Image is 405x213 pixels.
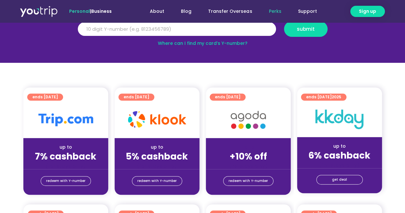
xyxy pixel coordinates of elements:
span: ends [DATE] [306,94,341,101]
span: Sign up [359,8,376,15]
a: ends [DATE] [27,94,63,101]
div: up to [302,143,377,150]
a: Perks [260,5,289,17]
input: 10 digit Y-number (e.g. 8123456789) [78,22,276,36]
span: get deal [332,175,347,184]
a: Sign up [350,6,385,17]
span: submit [297,27,315,31]
a: Where can I find my card’s Y-number? [158,40,247,46]
span: 2025 [332,94,341,100]
a: redeem with Y-number [223,176,273,186]
span: up to [242,144,254,150]
a: ends [DATE] [210,94,246,101]
span: ends [DATE] [215,94,240,101]
a: Blog [173,5,200,17]
div: (for stays only) [211,162,286,169]
span: redeem with Y-number [46,176,85,185]
a: Support [289,5,325,17]
a: About [142,5,173,17]
form: Y Number [78,21,328,42]
a: ends [DATE]2025 [301,94,346,101]
span: ends [DATE] [124,94,149,101]
a: get deal [316,175,363,184]
strong: +10% off [230,150,267,163]
div: (for stays only) [302,161,377,168]
div: (for stays only) [28,162,103,169]
span: redeem with Y-number [229,176,268,185]
div: up to [28,144,103,151]
span: ends [DATE] [32,94,58,101]
span: | [69,8,112,14]
a: Business [91,8,112,14]
strong: 5% cashback [126,150,188,163]
a: ends [DATE] [118,94,154,101]
strong: 6% cashback [308,149,370,162]
span: redeem with Y-number [137,176,177,185]
button: submit [284,21,328,37]
nav: Menu [129,5,325,17]
span: Personal [69,8,90,14]
div: up to [120,144,194,151]
div: (for stays only) [120,162,194,169]
a: redeem with Y-number [132,176,182,186]
a: redeem with Y-number [41,176,91,186]
strong: 7% cashback [35,150,96,163]
a: Transfer Overseas [200,5,260,17]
